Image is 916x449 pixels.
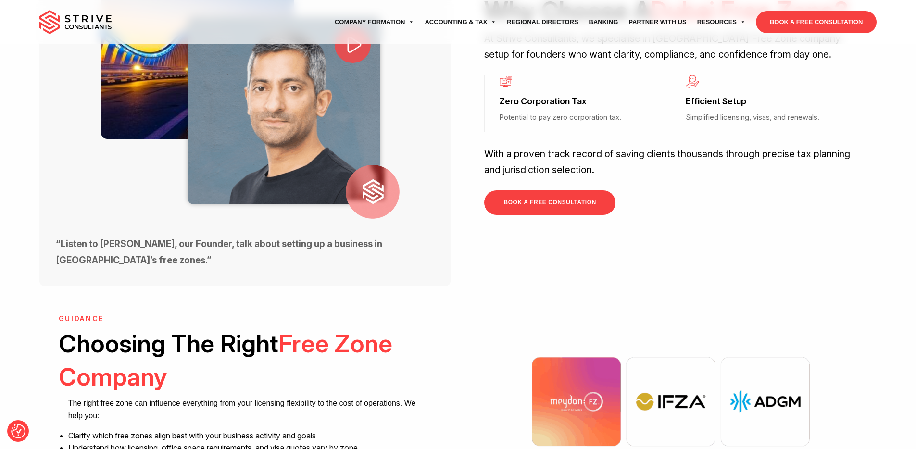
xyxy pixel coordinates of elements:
h2: Choosing The Right [59,327,432,394]
p: Simplified licensing, visas, and renewals. [686,111,820,124]
a: Regional Directors [502,9,583,36]
button: Consent Preferences [11,424,25,438]
a: Partner with Us [623,9,691,36]
a: BOOK A FREE CONSULTATION [756,11,877,33]
a: Banking [584,9,624,36]
img: main-logo.svg [39,10,112,34]
strong: “Listen to [PERSON_NAME], our Founder, talk about setting up a business in [GEOGRAPHIC_DATA]’s fr... [56,238,382,266]
img: strive logo [346,165,400,219]
h3: Zero Corporation Tax [499,96,633,107]
img: Revisit consent button [11,424,25,438]
li: Clarify which free zones align best with your business activity and goals [68,430,432,442]
a: Company Formation [329,9,420,36]
p: With a proven track record of saving clients thousands through precise tax planning and jurisdict... [484,146,857,178]
p: At Strive Consultants, we specialise in [GEOGRAPHIC_DATA] Free Zone company setup for founders wh... [484,31,857,62]
p: Potential to pay zero corporation tax. [499,111,633,124]
a: BOOK A FREE CONSULTATION [484,190,615,215]
h3: Efficient Setup [686,96,820,107]
a: Resources [692,9,751,36]
a: Accounting & Tax [419,9,502,36]
h6: Guidance [59,315,432,323]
